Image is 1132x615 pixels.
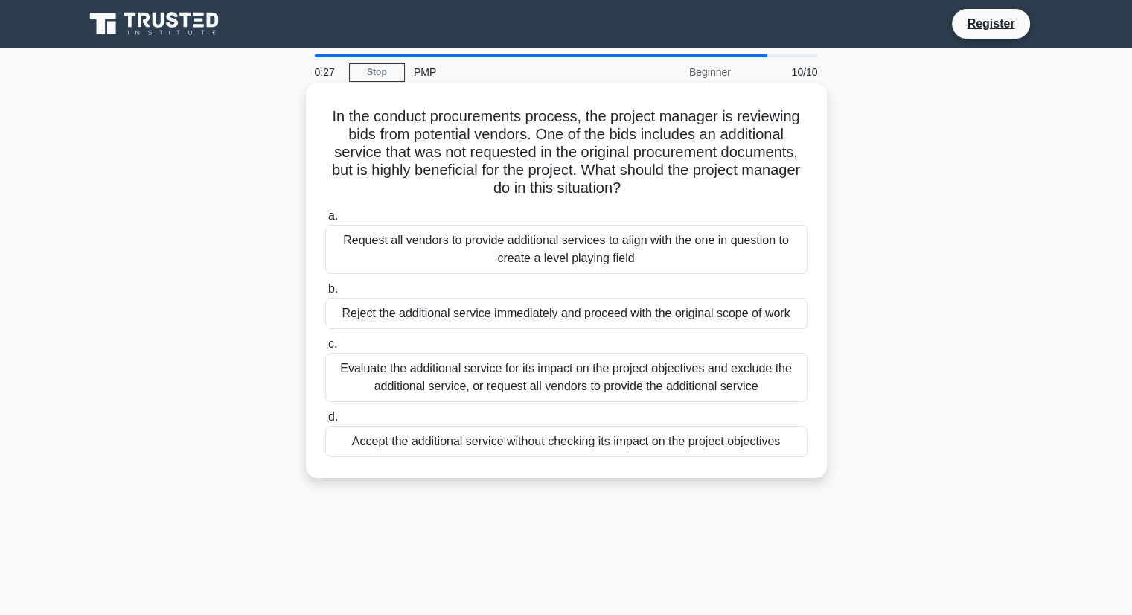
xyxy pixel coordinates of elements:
div: Accept the additional service without checking its impact on the project objectives [325,426,808,457]
span: a. [328,209,338,222]
div: Evaluate the additional service for its impact on the project objectives and exclude the addition... [325,353,808,402]
span: b. [328,282,338,295]
span: c. [328,337,337,350]
h5: In the conduct procurements process, the project manager is reviewing bids from potential vendors... [324,107,809,198]
a: Stop [349,63,405,82]
div: Request all vendors to provide additional services to align with the one in question to create a ... [325,225,808,274]
div: Beginner [610,57,740,87]
span: d. [328,410,338,423]
div: 0:27 [306,57,349,87]
div: Reject the additional service immediately and proceed with the original scope of work [325,298,808,329]
a: Register [958,14,1023,33]
div: PMP [405,57,610,87]
div: 10/10 [740,57,827,87]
